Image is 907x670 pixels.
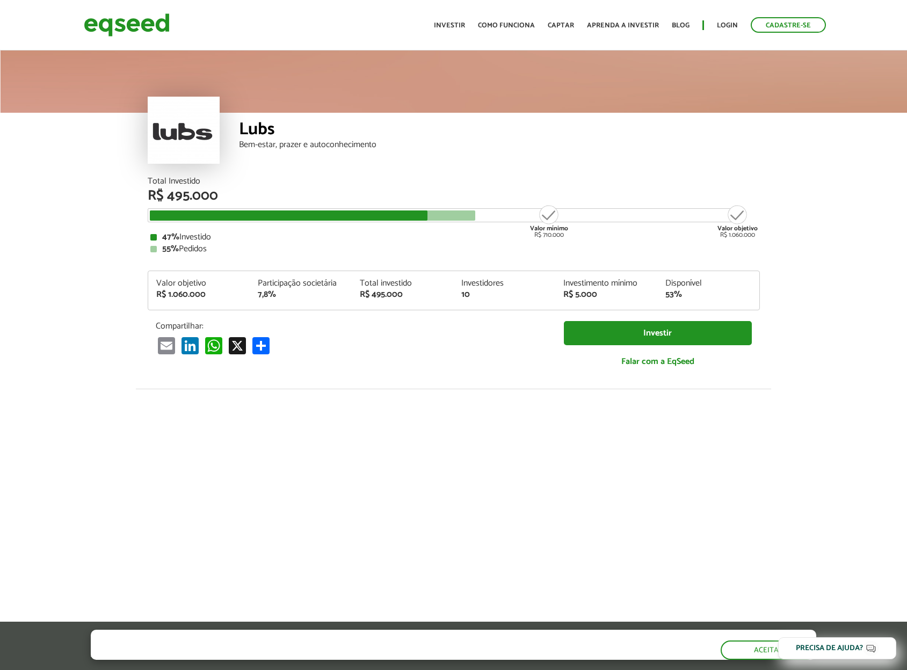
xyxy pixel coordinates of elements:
[721,640,816,660] button: Aceitar
[564,351,752,373] a: Falar com a EqSeed
[91,630,480,646] h5: O site da EqSeed utiliza cookies para melhorar sua navegação.
[233,650,357,659] a: política de privacidade e de cookies
[434,22,465,29] a: Investir
[717,22,738,29] a: Login
[156,290,242,299] div: R$ 1.060.000
[150,233,757,242] div: Investido
[665,279,751,288] div: Disponível
[478,22,535,29] a: Como funciona
[148,189,760,203] div: R$ 495.000
[548,22,574,29] a: Captar
[360,290,446,299] div: R$ 495.000
[461,279,547,288] div: Investidores
[156,279,242,288] div: Valor objetivo
[203,337,224,354] a: WhatsApp
[156,321,548,331] p: Compartilhar:
[564,321,752,345] a: Investir
[91,649,480,659] p: Ao clicar em "aceitar", você aceita nossa .
[239,121,760,141] div: Lubs
[461,290,547,299] div: 10
[239,141,760,149] div: Bem-estar, prazer e autoconhecimento
[84,11,170,39] img: EqSeed
[717,204,758,238] div: R$ 1.060.000
[360,279,446,288] div: Total investido
[148,177,760,186] div: Total Investido
[162,230,179,244] strong: 47%
[150,245,757,253] div: Pedidos
[162,242,179,256] strong: 55%
[258,290,344,299] div: 7,8%
[665,290,751,299] div: 53%
[227,337,248,354] a: X
[587,22,659,29] a: Aprenda a investir
[258,279,344,288] div: Participação societária
[563,290,649,299] div: R$ 5.000
[156,337,177,354] a: Email
[563,279,649,288] div: Investimento mínimo
[179,337,201,354] a: LinkedIn
[530,223,568,234] strong: Valor mínimo
[250,337,272,354] a: Compartilhar
[672,22,690,29] a: Blog
[717,223,758,234] strong: Valor objetivo
[529,204,569,238] div: R$ 710.000
[751,17,826,33] a: Cadastre-se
